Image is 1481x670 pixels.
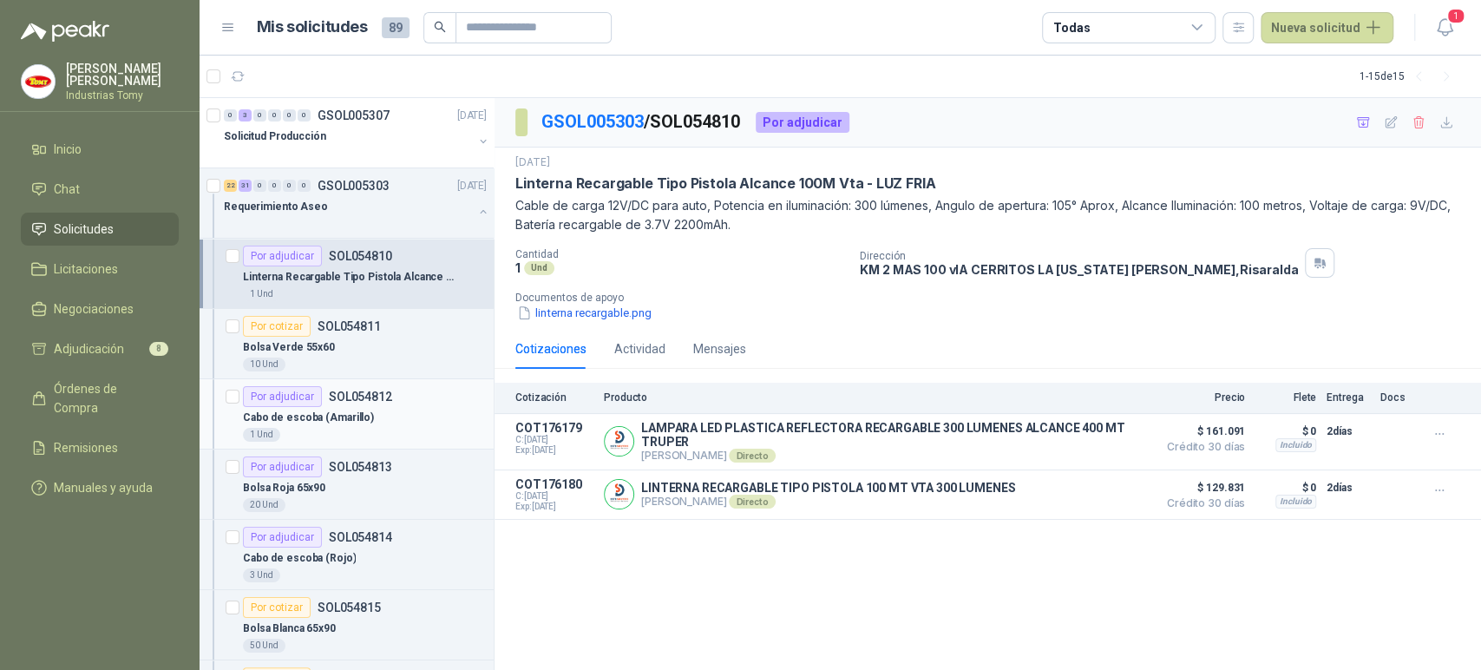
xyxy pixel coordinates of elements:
img: Company Logo [605,427,633,456]
p: COT176180 [515,477,593,491]
span: Remisiones [54,438,118,457]
p: Solicitud Producción [224,128,326,145]
div: 1 Und [243,287,280,301]
p: Producto [604,391,1148,404]
button: Nueva solicitud [1261,12,1393,43]
p: Cabo de escoba (Amarillo) [243,410,374,426]
div: Incluido [1275,495,1316,509]
span: 1 [1446,8,1465,24]
div: 31 [239,180,252,192]
p: SOL054814 [329,531,392,543]
div: Und [524,261,554,275]
div: 3 Und [243,568,280,582]
span: 8 [149,342,168,356]
span: 89 [382,17,410,38]
span: Negociaciones [54,299,134,319]
div: 0 [253,109,266,122]
p: GSOL005303 [318,180,390,192]
div: 1 - 15 de 15 [1360,62,1460,90]
p: 2 días [1327,477,1370,498]
div: 0 [268,109,281,122]
a: Por adjudicarSOL054813Bolsa Roja 65x9020 Und [200,450,494,520]
a: Manuales y ayuda [21,471,179,504]
p: Bolsa Blanca 65x90 [243,621,336,637]
div: 0 [283,109,296,122]
p: Cabo de escoba (Rojo) [243,550,356,567]
div: 1 Und [243,428,280,442]
a: Licitaciones [21,253,179,286]
p: [PERSON_NAME] [PERSON_NAME] [66,62,179,87]
p: Flete [1255,391,1316,404]
p: [PERSON_NAME] [641,495,1015,509]
div: 50 Und [243,639,285,653]
span: Licitaciones [54,259,118,279]
div: 20 Und [243,498,285,512]
span: Órdenes de Compra [54,379,162,417]
p: Docs [1380,391,1415,404]
img: Company Logo [605,480,633,509]
p: [DATE] [515,154,550,171]
p: SOL054815 [318,601,381,614]
img: Company Logo [22,65,55,98]
div: 0 [224,109,237,122]
a: Inicio [21,133,179,166]
div: 3 [239,109,252,122]
div: Directo [729,449,775,463]
p: SOL054811 [318,320,381,332]
div: Mensajes [693,339,746,358]
p: Industrias Tomy [66,90,179,101]
div: Por cotizar [243,597,311,618]
p: Linterna Recargable Tipo Pistola Alcance 100M Vta - LUZ FRIA [515,174,935,193]
div: 10 Und [243,358,285,371]
div: Por cotizar [243,316,311,337]
div: Incluido [1275,438,1316,452]
a: Por cotizarSOL054815Bolsa Blanca 65x9050 Und [200,590,494,660]
p: $ 0 [1255,421,1316,442]
p: Precio [1158,391,1245,404]
div: Por adjudicar [243,527,322,548]
span: Exp: [DATE] [515,445,593,456]
span: C: [DATE] [515,491,593,502]
p: [DATE] [457,108,487,124]
a: Por adjudicarSOL054812Cabo de escoba (Amarillo)1 Und [200,379,494,450]
p: SOL054813 [329,461,392,473]
div: 0 [298,109,311,122]
span: Inicio [54,140,82,159]
p: COT176179 [515,421,593,435]
p: 1 [515,260,521,275]
a: Remisiones [21,431,179,464]
h1: Mis solicitudes [257,15,368,40]
a: Solicitudes [21,213,179,246]
span: Exp: [DATE] [515,502,593,512]
p: SOL054812 [329,391,392,403]
span: Solicitudes [54,220,114,239]
div: Por adjudicar [756,112,849,133]
a: Por adjudicarSOL054814Cabo de escoba (Rojo)3 Und [200,520,494,590]
p: Documentos de apoyo [515,292,1474,304]
p: [DATE] [457,178,487,194]
a: 22 31 0 0 0 0 GSOL005303[DATE] Requerimiento Aseo [224,175,490,231]
img: Logo peakr [21,21,109,42]
div: 0 [283,180,296,192]
div: 0 [268,180,281,192]
span: Crédito 30 días [1158,498,1245,509]
span: Adjudicación [54,339,124,358]
div: 0 [298,180,311,192]
span: Manuales y ayuda [54,478,153,497]
p: Cantidad [515,248,846,260]
div: 22 [224,180,237,192]
button: 1 [1429,12,1460,43]
div: Por adjudicar [243,386,322,407]
div: Por adjudicar [243,246,322,266]
p: / SOL054810 [541,108,742,135]
a: Por cotizarSOL054811Bolsa Verde 55x6010 Und [200,309,494,379]
a: Órdenes de Compra [21,372,179,424]
div: Directo [729,495,775,509]
p: [PERSON_NAME] [641,449,1148,463]
p: KM 2 MAS 100 vIA CERRITOS LA [US_STATE] [PERSON_NAME] , Risaralda [860,262,1298,277]
div: Por adjudicar [243,457,322,477]
p: Bolsa Roja 65x90 [243,480,325,496]
p: Requerimiento Aseo [224,199,328,215]
div: 0 [253,180,266,192]
p: LINTERNA RECARGABLE TIPO PISTOLA 100 MT VTA 300 LUMENES [641,481,1015,495]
